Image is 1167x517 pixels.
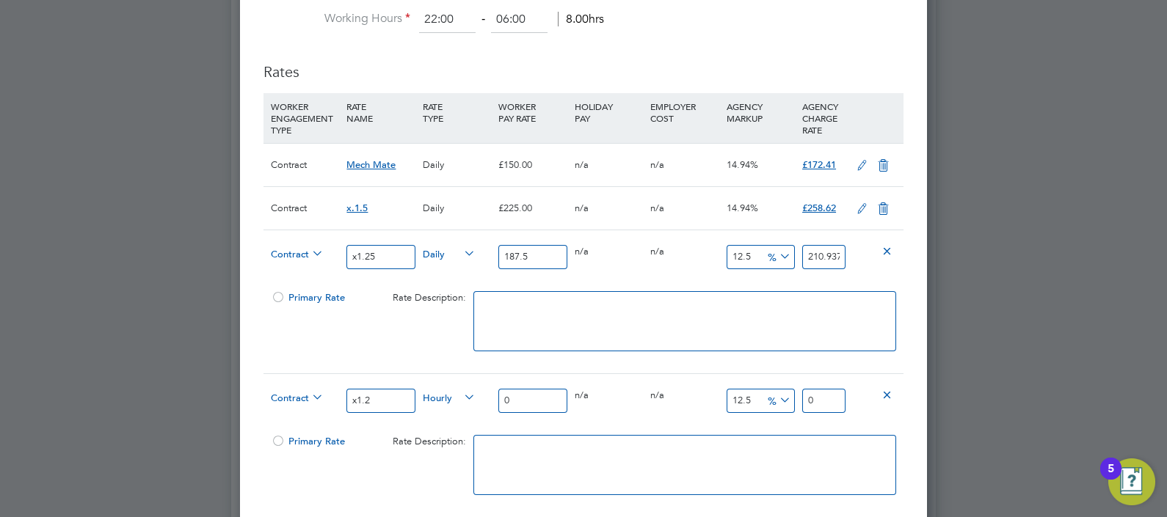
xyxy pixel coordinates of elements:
[267,144,343,186] div: Contract
[727,158,758,171] span: 14.94%
[763,248,793,264] span: %
[575,202,589,214] span: n/a
[267,187,343,230] div: Contract
[802,158,836,171] span: £172.41
[271,291,345,304] span: Primary Rate
[423,245,476,261] span: Daily
[267,93,343,143] div: WORKER ENGAGEMENT TYPE
[346,158,396,171] span: Mech Mate
[571,93,647,131] div: HOLIDAY PAY
[263,11,410,26] label: Working Hours
[1108,458,1155,505] button: Open Resource Center, 5 new notifications
[419,144,495,186] div: Daily
[271,435,345,447] span: Primary Rate
[763,392,793,408] span: %
[479,12,488,26] span: ‐
[650,389,664,401] span: n/a
[1108,469,1114,488] div: 5
[419,7,476,33] input: 08:00
[650,245,664,257] span: n/a
[346,202,368,214] span: x.1.5
[263,48,904,81] h3: Rates
[650,158,664,171] span: n/a
[495,187,570,230] div: £225.00
[393,291,466,304] span: Rate Description:
[419,93,495,131] div: RATE TYPE
[423,389,476,405] span: Hourly
[723,93,799,131] div: AGENCY MARKUP
[343,93,418,131] div: RATE NAME
[575,389,589,401] span: n/a
[558,12,604,26] span: 8.00hrs
[575,245,589,257] span: n/a
[495,93,570,131] div: WORKER PAY RATE
[802,202,836,214] span: £258.62
[575,158,589,171] span: n/a
[393,435,466,447] span: Rate Description:
[495,144,570,186] div: £150.00
[727,202,758,214] span: 14.94%
[650,202,664,214] span: n/a
[271,245,324,261] span: Contract
[799,93,849,143] div: AGENCY CHARGE RATE
[419,187,495,230] div: Daily
[491,7,548,33] input: 17:00
[647,93,722,131] div: EMPLOYER COST
[271,389,324,405] span: Contract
